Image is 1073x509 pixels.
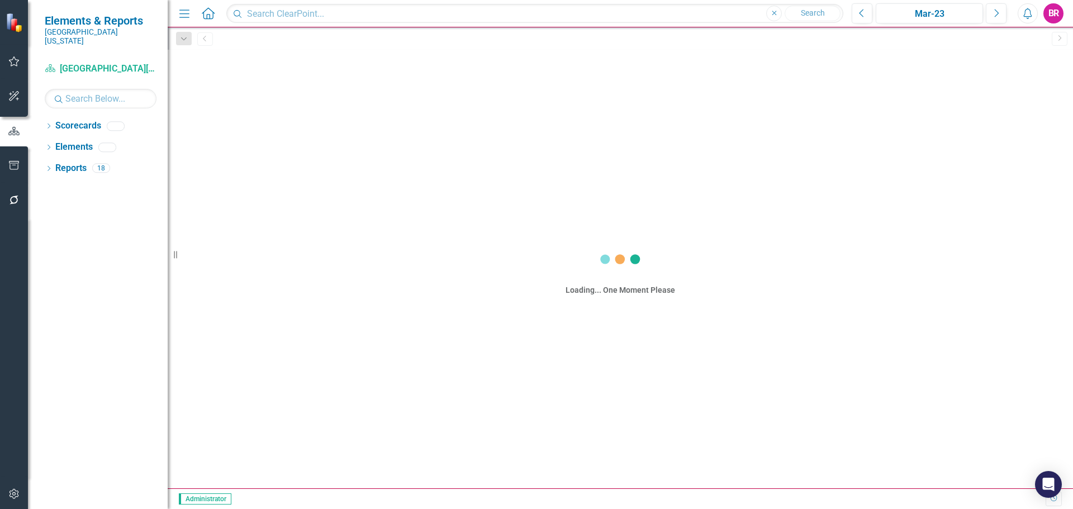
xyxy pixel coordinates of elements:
[45,89,156,108] input: Search Below...
[1035,471,1062,498] div: Open Intercom Messenger
[801,8,825,17] span: Search
[92,164,110,173] div: 18
[6,13,25,32] img: ClearPoint Strategy
[880,7,979,21] div: Mar-23
[785,6,841,21] button: Search
[876,3,983,23] button: Mar-23
[55,120,101,132] a: Scorecards
[45,63,156,75] a: [GEOGRAPHIC_DATA][US_STATE]
[226,4,843,23] input: Search ClearPoint...
[179,493,231,505] span: Administrator
[55,141,93,154] a: Elements
[45,14,156,27] span: Elements & Reports
[566,284,675,296] div: Loading... One Moment Please
[55,162,87,175] a: Reports
[45,27,156,46] small: [GEOGRAPHIC_DATA][US_STATE]
[1043,3,1063,23] button: BR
